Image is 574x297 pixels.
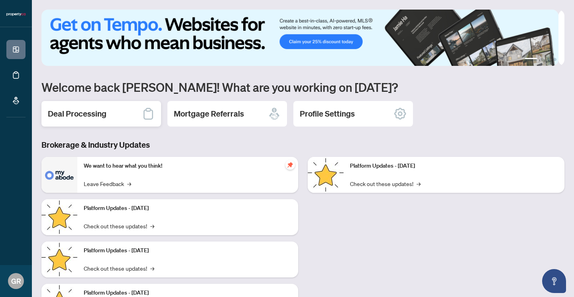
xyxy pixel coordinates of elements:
[150,264,154,273] span: →
[84,222,154,230] a: Check out these updates!→
[127,179,131,188] span: →
[41,242,77,277] img: Platform Updates - July 21, 2025
[541,58,544,61] button: 2
[84,264,154,273] a: Check out these updates!→
[350,179,421,188] a: Check out these updates!→
[285,160,295,170] span: pushpin
[542,269,566,293] button: Open asap
[41,79,564,95] h1: Welcome back [PERSON_NAME]! What are you working on [DATE]?
[41,157,77,193] img: We want to hear what you think!
[84,179,131,188] a: Leave Feedback→
[174,108,244,119] h2: Mortgage Referrals
[6,12,26,17] img: logo
[11,275,21,287] span: GR
[84,204,292,213] p: Platform Updates - [DATE]
[553,58,556,61] button: 4
[350,162,558,170] p: Platform Updates - [DATE]
[41,10,558,66] img: Slide 0
[84,162,292,170] p: We want to hear what you think!
[48,108,106,119] h2: Deal Processing
[300,108,355,119] h2: Profile Settings
[547,58,550,61] button: 3
[84,246,292,255] p: Platform Updates - [DATE]
[41,139,564,150] h3: Brokerage & Industry Updates
[150,222,154,230] span: →
[308,157,344,193] img: Platform Updates - June 23, 2025
[41,199,77,235] img: Platform Updates - September 16, 2025
[417,179,421,188] span: →
[525,58,537,61] button: 1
